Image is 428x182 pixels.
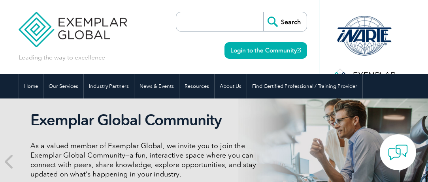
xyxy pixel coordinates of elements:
p: Leading the way to excellence [19,53,105,62]
a: Home [19,74,43,98]
a: Our Services [43,74,83,98]
a: Find Certified Professional / Training Provider [247,74,362,98]
img: open_square.png [297,48,301,52]
a: Industry Partners [84,74,134,98]
a: Login to the Community [224,42,307,59]
p: As a valued member of Exemplar Global, we invite you to join the Exemplar Global Community—a fun,... [30,141,273,179]
img: contact-chat.png [388,143,408,162]
h2: Exemplar Global Community [30,111,273,129]
a: Resources [179,74,214,98]
input: Search [263,12,307,31]
a: News & Events [134,74,179,98]
a: About Us [215,74,247,98]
